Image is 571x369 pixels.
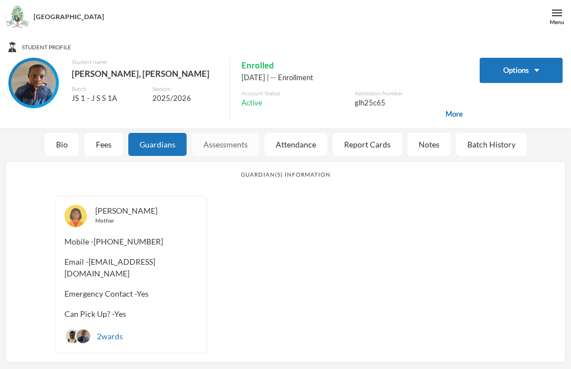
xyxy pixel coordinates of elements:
div: Fees [85,133,123,156]
div: Attendance [264,133,327,156]
span: Student Profile [22,43,71,52]
div: Guardian(s) Information [15,170,556,179]
img: STUDENT [66,329,80,343]
span: Active [242,98,262,109]
div: Batch History [456,133,527,156]
div: Session [152,85,218,93]
div: Report Cards [333,133,402,156]
span: Enrolled [242,58,274,72]
div: 2025/2026 [152,93,218,104]
span: More [445,109,463,120]
div: [GEOGRAPHIC_DATA] [34,12,104,22]
div: Guardians [128,133,187,156]
img: GUARDIAN [64,205,87,227]
div: JS 1 - J S S 1A [72,93,144,104]
div: Admission Number [355,89,463,98]
div: Bio [45,133,79,156]
span: Emergency Contact - Yes [64,288,198,299]
div: Assessments [192,133,259,156]
span: Can Pick Up? - Yes [64,308,198,320]
div: Student name [72,58,219,66]
div: Mother [95,216,198,225]
div: Batch [72,85,144,93]
span: Email - [EMAIL_ADDRESS][DOMAIN_NAME] [64,256,198,279]
div: 2 wards [64,328,123,344]
div: [DATE] | -- Enrollment [242,72,463,84]
div: [PERSON_NAME], [PERSON_NAME] [72,66,219,81]
img: STUDENT [76,329,90,343]
div: glh25c65 [355,98,463,109]
div: Account Status [242,89,350,98]
div: [PERSON_NAME] [95,205,198,227]
div: Menu [550,18,564,26]
img: STUDENT [11,61,56,105]
span: Mobile - [PHONE_NUMBER] [64,236,198,247]
img: logo [6,6,29,29]
div: Notes [407,133,451,156]
button: Options [480,58,563,83]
